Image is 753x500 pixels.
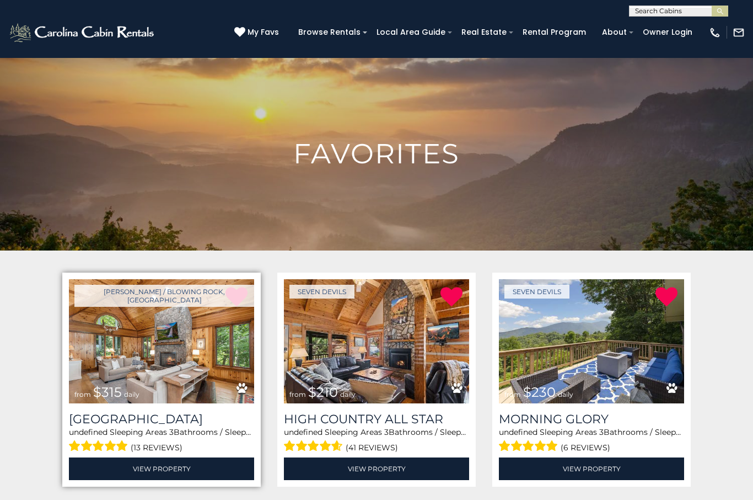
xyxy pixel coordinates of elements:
span: undefined Sleeping Areas [69,427,167,437]
a: Seven Devils [289,285,354,299]
a: View Property [284,458,469,480]
div: Bathrooms / Sleeps: [69,427,254,455]
span: daily [124,390,139,398]
a: Seven Devils [504,285,569,299]
span: 3 [169,427,174,437]
span: 11 [466,427,472,437]
a: Local Area Guide [371,24,451,41]
a: Chimney Island from $315 daily [69,279,254,403]
a: [GEOGRAPHIC_DATA] [69,412,254,427]
span: daily [340,390,356,398]
span: (6 reviews) [561,440,610,455]
div: Bathrooms / Sleeps: [284,427,469,455]
span: daily [558,390,573,398]
img: Chimney Island [69,279,254,403]
a: Remove from favorites [440,286,462,309]
a: View Property [499,458,684,480]
span: $315 [93,384,122,400]
span: My Favs [248,26,279,38]
span: 11 [251,427,257,437]
span: from [504,390,521,398]
h3: Chimney Island [69,412,254,427]
img: White-1-2.png [8,22,157,44]
span: from [289,390,306,398]
a: About [596,24,632,41]
img: Morning Glory [499,279,684,403]
span: (13 reviews) [131,440,182,455]
a: Rental Program [517,24,591,41]
a: [PERSON_NAME] / Blowing Rock, [GEOGRAPHIC_DATA] [74,285,254,307]
span: $210 [308,384,338,400]
span: 3 [599,427,604,437]
img: mail-regular-white.png [733,26,745,39]
a: Remove from favorites [655,286,677,309]
img: High Country All Star [284,279,469,403]
a: Morning Glory [499,412,684,427]
a: Morning Glory from $230 daily [499,279,684,403]
span: 10 [681,427,689,437]
div: Bathrooms / Sleeps: [499,427,684,455]
a: High Country All Star from $210 daily [284,279,469,403]
a: Owner Login [637,24,698,41]
span: undefined Sleeping Areas [499,427,597,437]
img: phone-regular-white.png [709,26,721,39]
span: from [74,390,91,398]
span: (41 reviews) [346,440,398,455]
span: undefined Sleeping Areas [284,427,382,437]
span: 3 [384,427,389,437]
a: Real Estate [456,24,512,41]
span: $230 [523,384,556,400]
a: Browse Rentals [293,24,366,41]
a: High Country All Star [284,412,469,427]
a: View Property [69,458,254,480]
a: My Favs [234,26,282,39]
